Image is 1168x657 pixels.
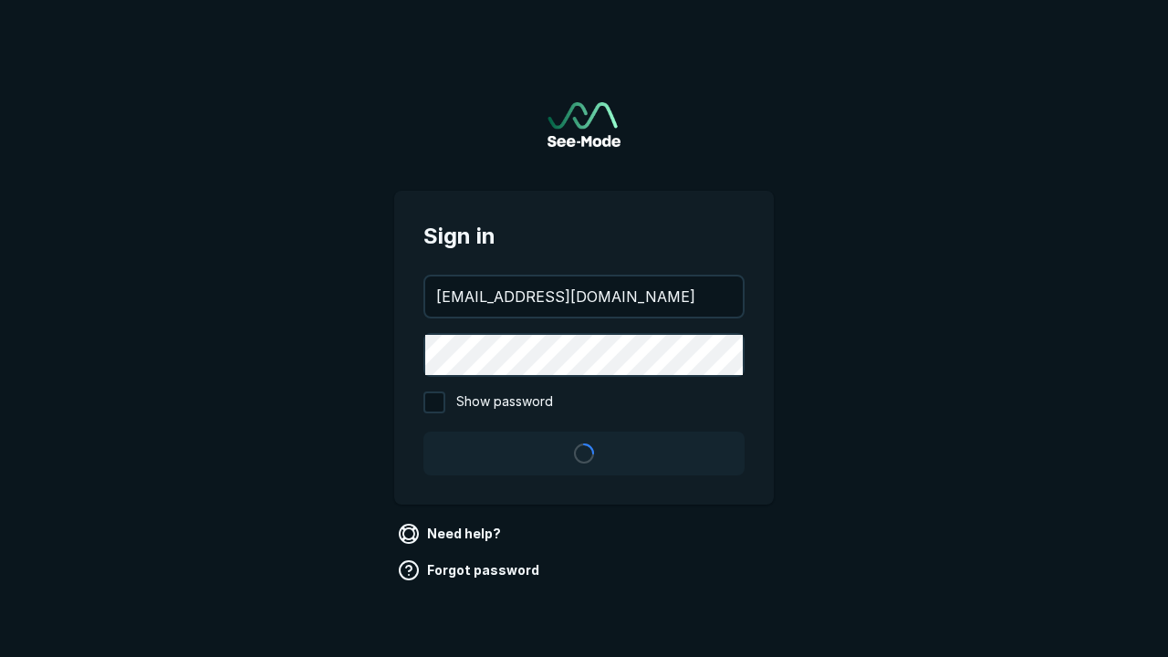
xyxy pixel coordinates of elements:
span: Sign in [423,220,745,253]
a: Go to sign in [547,102,620,147]
a: Need help? [394,519,508,548]
img: See-Mode Logo [547,102,620,147]
a: Forgot password [394,556,547,585]
input: your@email.com [425,276,743,317]
span: Show password [456,391,553,413]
